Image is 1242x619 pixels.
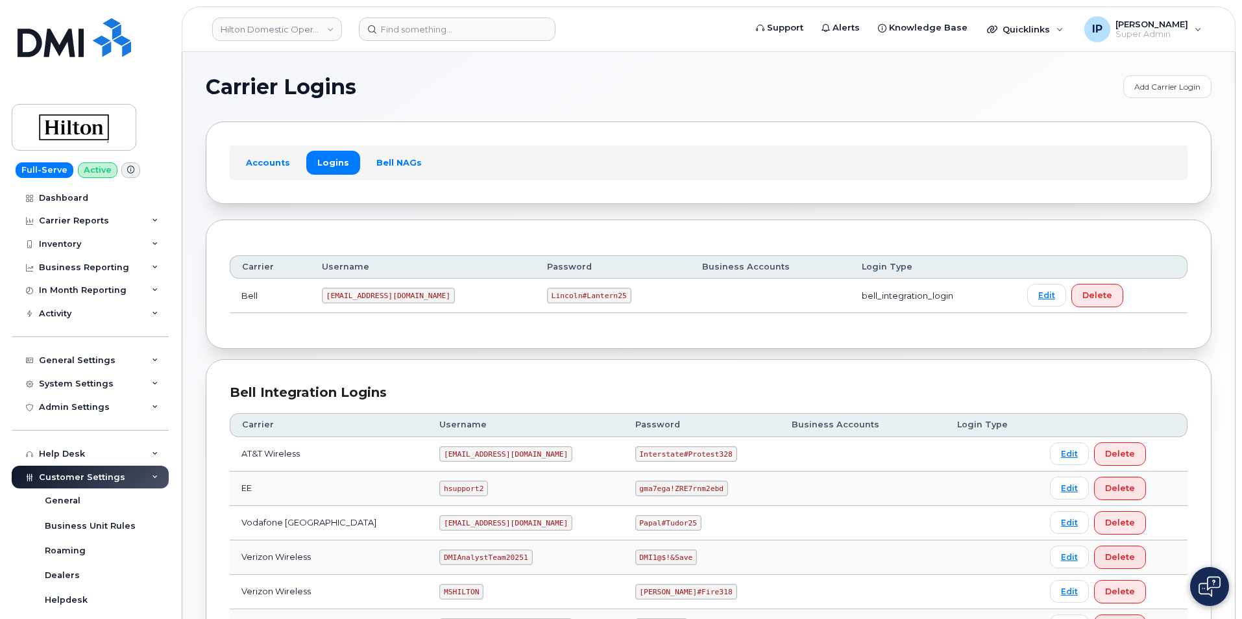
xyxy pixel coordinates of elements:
code: [EMAIL_ADDRESS][DOMAIN_NAME] [439,515,572,531]
th: Password [535,255,690,279]
button: Delete [1094,477,1146,500]
span: Carrier Logins [206,77,356,97]
span: Delete [1105,551,1135,563]
td: AT&T Wireless [230,437,428,472]
a: Accounts [235,151,301,174]
a: Edit [1027,284,1066,307]
a: Logins [306,151,360,174]
code: gma7ega!ZRE7rnm2ebd [635,481,728,496]
a: Edit [1050,580,1089,603]
td: bell_integration_login [850,279,1016,313]
td: Verizon Wireless [230,575,428,609]
th: Password [624,413,780,436]
code: hsupport2 [439,481,488,496]
code: Papal#Tudor25 [635,515,701,531]
td: Verizon Wireless [230,540,428,575]
a: Bell NAGs [365,151,433,174]
a: Edit [1050,477,1089,499]
code: Interstate#Protest328 [635,446,737,462]
img: Open chat [1199,576,1221,597]
th: Carrier [230,413,428,436]
th: Business Accounts [780,413,945,436]
code: Lincoln#Lantern25 [547,288,631,303]
span: Delete [1105,448,1135,460]
button: Delete [1094,511,1146,535]
a: Edit [1050,511,1089,534]
a: Edit [1050,546,1089,568]
button: Delete [1094,442,1146,466]
code: [EMAIL_ADDRESS][DOMAIN_NAME] [439,446,572,462]
div: Bell Integration Logins [230,383,1187,402]
th: Login Type [850,255,1016,279]
span: Delete [1082,289,1112,301]
td: EE [230,472,428,506]
th: Login Type [945,413,1038,436]
th: Carrier [230,255,310,279]
button: Delete [1071,284,1123,307]
code: DMIAnalystTeam20251 [439,550,532,565]
code: MSHILTON [439,584,483,600]
a: Add Carrier Login [1123,75,1212,98]
td: Vodafone [GEOGRAPHIC_DATA] [230,506,428,540]
span: Delete [1105,585,1135,598]
span: Delete [1105,482,1135,494]
button: Delete [1094,580,1146,603]
code: [EMAIL_ADDRESS][DOMAIN_NAME] [322,288,455,303]
span: Delete [1105,516,1135,529]
a: Edit [1050,442,1089,465]
td: Bell [230,279,310,313]
th: Username [428,413,623,436]
code: [PERSON_NAME]#Fire318 [635,584,737,600]
th: Business Accounts [690,255,850,279]
code: DMI1@$!&Save [635,550,697,565]
button: Delete [1094,546,1146,569]
th: Username [310,255,535,279]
